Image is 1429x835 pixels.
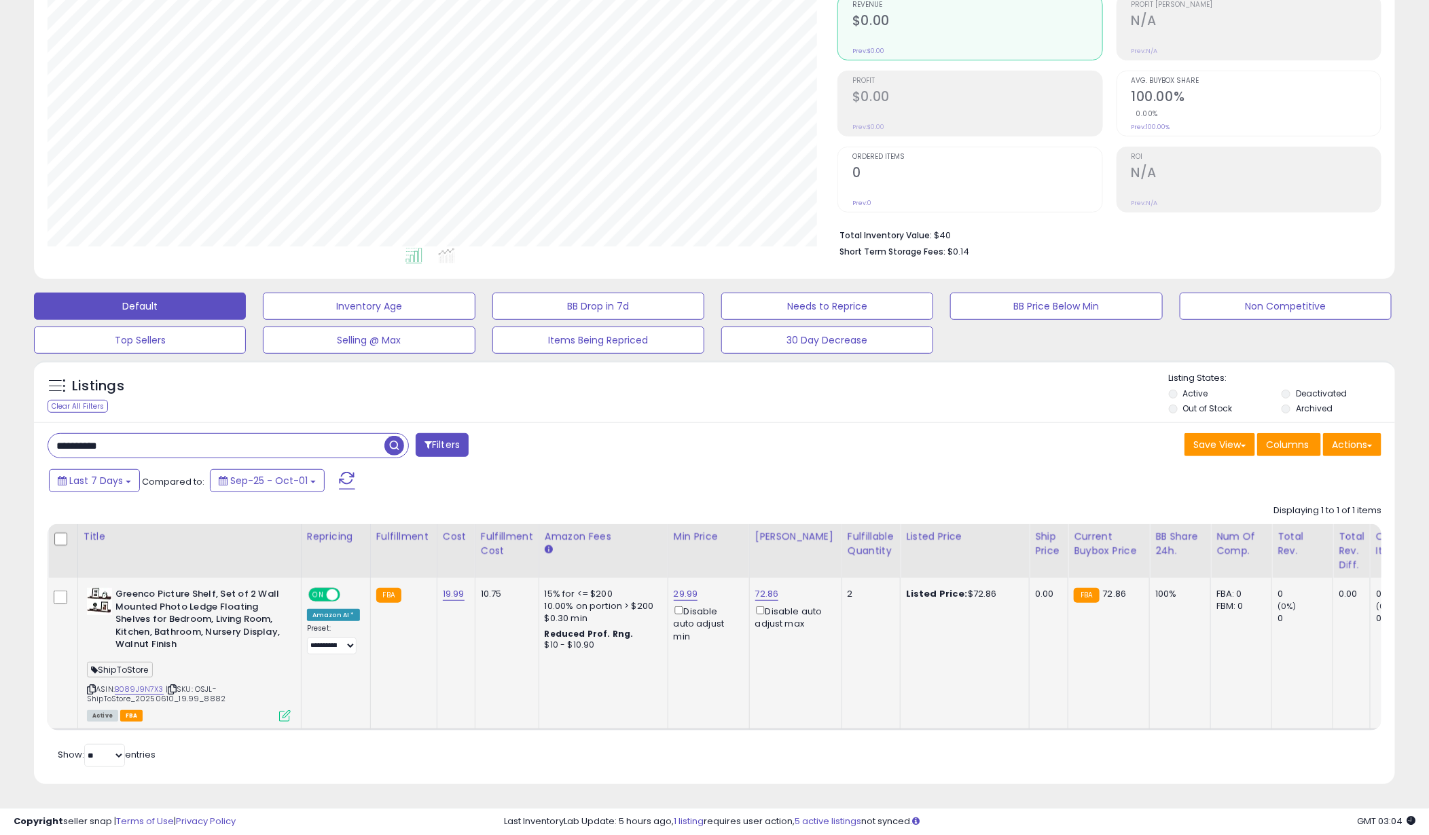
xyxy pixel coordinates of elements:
[545,600,657,612] div: 10.00% on portion > $200
[852,165,1102,183] h2: 0
[307,530,365,544] div: Repricing
[376,530,431,544] div: Fulfillment
[852,89,1102,107] h2: $0.00
[755,587,779,601] a: 72.86
[1184,433,1255,456] button: Save View
[1278,530,1327,558] div: Total Rev.
[120,710,143,722] span: FBA
[1132,123,1170,131] small: Prev: 100.00%
[87,684,225,704] span: | SKU: OSJL-ShipToStore_20250610_19.99_8882
[545,612,657,625] div: $0.30 min
[795,815,861,828] a: 5 active listings
[69,474,123,487] span: Last 7 Days
[1323,433,1381,456] button: Actions
[1183,388,1208,399] label: Active
[1074,588,1099,603] small: FBA
[1155,588,1200,600] div: 100%
[1035,588,1057,600] div: 0.00
[839,229,932,241] b: Total Inventory Value:
[116,815,174,828] a: Terms of Use
[852,47,884,55] small: Prev: $0.00
[481,530,533,558] div: Fulfillment Cost
[1357,815,1415,828] span: 2025-10-9 03:04 GMT
[1339,530,1364,572] div: Total Rev. Diff.
[950,293,1162,320] button: BB Price Below Min
[1132,1,1381,9] span: Profit [PERSON_NAME]
[338,589,360,601] span: OFF
[1278,612,1333,625] div: 0
[48,400,108,413] div: Clear All Filters
[87,710,118,722] span: All listings currently available for purchase on Amazon
[115,684,164,695] a: B089J9N7X3
[1376,601,1395,612] small: (0%)
[674,530,744,544] div: Min Price
[1132,77,1381,85] span: Avg. Buybox Share
[443,530,469,544] div: Cost
[545,628,634,639] b: Reduced Prof. Rng.
[416,433,469,457] button: Filters
[674,604,739,643] div: Disable auto adjust min
[504,815,1415,828] div: Last InventoryLab Update: 5 hours ago, requires user action, not synced.
[263,327,475,354] button: Selling @ Max
[307,624,360,654] div: Preset:
[307,609,360,621] div: Amazon AI *
[1216,530,1266,558] div: Num of Comp.
[839,246,945,257] b: Short Term Storage Fees:
[852,123,884,131] small: Prev: $0.00
[674,587,698,601] a: 29.99
[84,530,295,544] div: Title
[1132,89,1381,107] h2: 100.00%
[852,13,1102,31] h2: $0.00
[1132,47,1158,55] small: Prev: N/A
[1132,199,1158,207] small: Prev: N/A
[230,474,308,487] span: Sep-25 - Oct-01
[1216,600,1261,612] div: FBM: 0
[755,604,831,630] div: Disable auto adjust max
[1132,153,1381,161] span: ROI
[545,588,657,600] div: 15% for <= $200
[1132,109,1159,119] small: 0.00%
[1180,293,1392,320] button: Non Competitive
[1103,587,1127,600] span: 72.86
[1132,165,1381,183] h2: N/A
[1132,13,1381,31] h2: N/A
[1183,403,1233,414] label: Out of Stock
[721,293,933,320] button: Needs to Reprice
[14,815,236,828] div: seller snap | |
[545,530,662,544] div: Amazon Fees
[1216,588,1261,600] div: FBA: 0
[906,588,1019,600] div: $72.86
[852,153,1102,161] span: Ordered Items
[34,293,246,320] button: Default
[34,327,246,354] button: Top Sellers
[545,544,553,556] small: Amazon Fees.
[14,815,63,828] strong: Copyright
[263,293,475,320] button: Inventory Age
[674,815,704,828] a: 1 listing
[852,199,871,207] small: Prev: 0
[839,226,1371,242] li: $40
[1296,388,1347,399] label: Deactivated
[1266,438,1309,451] span: Columns
[906,530,1024,544] div: Listed Price
[142,475,204,488] span: Compared to:
[176,815,236,828] a: Privacy Policy
[1278,601,1297,612] small: (0%)
[443,587,465,601] a: 19.99
[1339,588,1360,600] div: 0.00
[492,327,704,354] button: Items Being Repriced
[492,293,704,320] button: BB Drop in 7d
[755,530,836,544] div: [PERSON_NAME]
[1257,433,1321,456] button: Columns
[87,588,291,720] div: ASIN:
[1074,530,1144,558] div: Current Buybox Price
[376,588,401,603] small: FBA
[848,588,890,600] div: 2
[848,530,894,558] div: Fulfillable Quantity
[1296,403,1333,414] label: Archived
[72,377,124,396] h5: Listings
[87,588,112,615] img: 4132AY-UGkL._SL40_.jpg
[1376,530,1426,558] div: Ordered Items
[210,469,325,492] button: Sep-25 - Oct-01
[1273,504,1381,517] div: Displaying 1 to 1 of 1 items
